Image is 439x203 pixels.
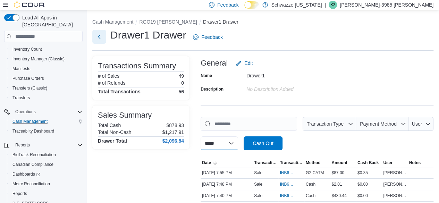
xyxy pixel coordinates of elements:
[10,180,83,188] span: Metrc Reconciliation
[98,80,125,86] h6: # of Refunds
[166,122,184,128] p: $878.93
[408,159,433,167] button: Notes
[383,193,406,198] span: [PERSON_NAME]-4124 [PERSON_NAME]
[98,73,119,79] h6: # of Sales
[10,151,59,159] a: BioTrack Reconciliation
[383,160,392,166] span: User
[201,192,253,200] div: [DATE] 7:40 PM
[12,141,83,149] span: Reports
[7,54,85,64] button: Inventory Manager (Classic)
[201,34,222,41] span: Feedback
[356,117,409,131] button: Payment Method
[7,160,85,169] button: Canadian Compliance
[10,117,50,126] a: Cash Management
[12,108,83,116] span: Operations
[12,76,44,81] span: Purchase Orders
[12,152,56,158] span: BioTrack Reconciliation
[244,60,253,67] span: Edit
[356,169,382,177] div: $0.35
[217,1,238,8] span: Feedback
[383,170,406,176] span: [PERSON_NAME]-4124 [PERSON_NAME]
[10,151,83,159] span: BioTrack Reconciliation
[178,89,184,94] h4: 56
[178,73,184,79] p: 49
[92,30,106,44] button: Next
[203,19,238,25] button: Drawer1 Drawer
[12,46,42,52] span: Inventory Count
[356,159,382,167] button: Cash Back
[412,121,422,127] span: User
[357,160,379,166] span: Cash Back
[331,193,346,198] span: $430.44
[306,160,321,166] span: Method
[306,170,324,176] span: G2 CATM
[280,193,296,198] span: INB6W5-3603298
[12,119,48,124] span: Cash Management
[330,1,336,9] span: K3
[98,89,141,94] h4: Total Transactions
[110,28,186,42] h1: Drawer1 Drawer
[7,150,85,160] button: BioTrack Reconciliation
[201,169,253,177] div: [DATE] 7:55 PM
[12,56,65,62] span: Inventory Manager (Classic)
[254,181,262,187] p: Sale
[10,127,83,135] span: Traceabilty Dashboard
[139,19,197,25] button: RGO19 [PERSON_NAME]
[383,181,406,187] span: [PERSON_NAME]-4124 [PERSON_NAME]
[12,85,47,91] span: Transfers (Classic)
[10,160,56,169] a: Canadian Compliance
[12,128,54,134] span: Traceabilty Dashboard
[10,180,53,188] a: Metrc Reconciliation
[15,109,36,115] span: Operations
[98,138,127,144] h4: Drawer Total
[254,193,262,198] p: Sale
[306,193,315,198] span: Cash
[162,138,184,144] h4: $2,096.84
[10,74,47,83] a: Purchase Orders
[324,1,326,9] p: |
[10,65,33,73] a: Manifests
[303,117,356,131] button: Transaction Type
[201,180,253,188] div: [DATE] 7:48 PM
[12,171,40,177] span: Dashboards
[201,159,253,167] button: Date
[409,160,421,166] span: Notes
[10,45,45,53] a: Inventory Count
[306,121,344,127] span: Transaction Type
[10,127,57,135] a: Traceabilty Dashboard
[331,170,344,176] span: $87.00
[280,160,303,166] span: Transaction #
[10,189,30,198] a: Reports
[254,170,262,176] p: Sale
[190,30,225,44] a: Feedback
[10,84,50,92] a: Transfers (Classic)
[7,179,85,189] button: Metrc Reconciliation
[280,192,303,200] button: INB6W5-3603298
[340,1,433,9] p: [PERSON_NAME]-3985 [PERSON_NAME]
[10,170,83,178] span: Dashboards
[14,1,45,8] img: Cova
[280,180,303,188] button: INB6W5-3603336
[12,181,50,187] span: Metrc Reconciliation
[10,74,83,83] span: Purchase Orders
[280,181,296,187] span: INB6W5-3603336
[7,74,85,83] button: Purchase Orders
[12,162,53,167] span: Canadian Compliance
[10,65,83,73] span: Manifests
[244,136,282,150] button: Cash Out
[330,159,356,167] button: Amount
[331,160,347,166] span: Amount
[331,181,342,187] span: $2.01
[7,64,85,74] button: Manifests
[92,18,433,27] nav: An example of EuiBreadcrumbs
[7,83,85,93] button: Transfers (Classic)
[201,117,297,131] input: This is a search bar. As you type, the results lower in the page will automatically filter.
[12,141,33,149] button: Reports
[12,66,30,71] span: Manifests
[15,142,30,148] span: Reports
[10,94,33,102] a: Transfers
[233,56,255,70] button: Edit
[10,170,43,178] a: Dashboards
[253,159,278,167] button: Transaction Type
